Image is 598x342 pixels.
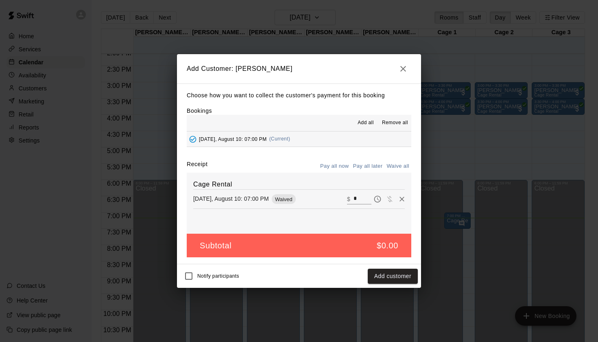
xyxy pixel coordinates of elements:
h5: Subtotal [200,240,231,251]
button: Remove all [379,116,411,129]
button: Pay all now [318,160,351,173]
span: Waived [272,196,296,202]
p: Choose how you want to collect the customer's payment for this booking [187,90,411,101]
label: Bookings [187,107,212,114]
button: Add all [353,116,379,129]
span: [DATE], August 10: 07:00 PM [199,136,267,142]
h2: Add Customer: [PERSON_NAME] [177,54,421,83]
p: [DATE], August 10: 07:00 PM [193,195,269,203]
span: Remove all [382,119,408,127]
span: Add all [358,119,374,127]
button: Add customer [368,269,418,284]
span: Pay later [371,195,384,202]
button: Waive all [384,160,411,173]
h5: $0.00 [377,240,398,251]
span: Notify participants [197,274,239,279]
button: Added - Collect Payment [187,133,199,145]
p: $ [347,195,350,203]
button: Remove [396,193,408,205]
h6: Cage Rental [193,179,405,190]
button: Added - Collect Payment[DATE], August 10: 07:00 PM(Current) [187,132,411,147]
button: Pay all later [351,160,385,173]
span: Waive payment [384,195,396,202]
span: (Current) [269,136,290,142]
label: Receipt [187,160,207,173]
